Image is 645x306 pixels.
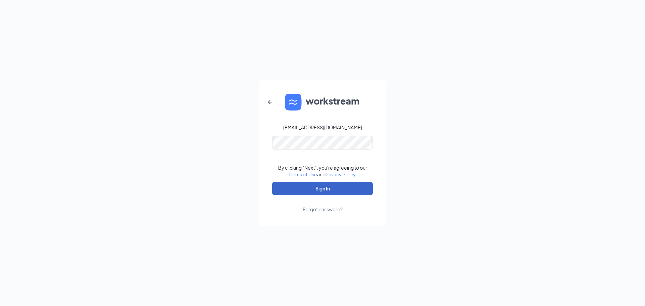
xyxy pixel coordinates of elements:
[289,171,317,177] a: Terms of Use
[266,98,274,106] svg: ArrowLeftNew
[278,164,367,178] div: By clicking "Next", you're agreeing to our and .
[326,171,355,177] a: Privacy Policy
[303,195,343,213] a: Forgot password?
[262,94,278,110] button: ArrowLeftNew
[303,206,343,213] div: Forgot password?
[272,182,373,195] button: Sign In
[285,94,360,111] img: WS logo and Workstream text
[283,124,362,131] div: [EMAIL_ADDRESS][DOMAIN_NAME]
